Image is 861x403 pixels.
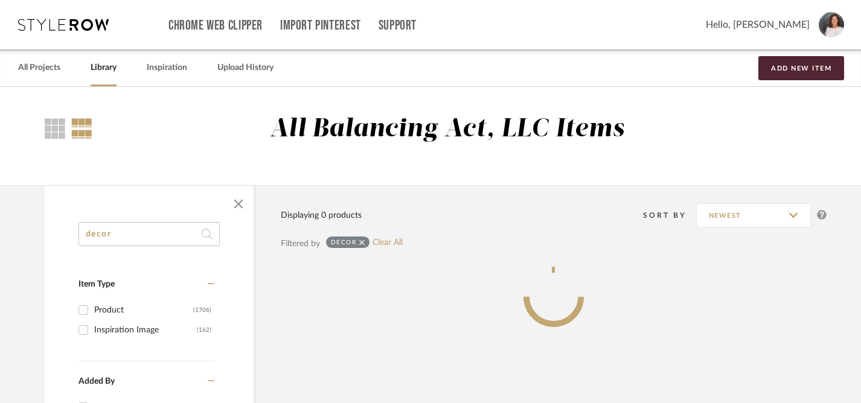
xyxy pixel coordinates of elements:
span: Item Type [78,280,115,288]
input: Search within 0 results [78,222,220,246]
a: Upload History [217,60,274,76]
a: Inspiration [147,60,187,76]
a: Import Pinterest [280,21,361,31]
div: (162) [197,320,211,340]
a: Chrome Web Clipper [168,21,263,31]
a: Library [91,60,117,76]
div: Product [94,300,193,320]
div: Filtered by [281,237,320,250]
div: decor [331,238,357,246]
span: Added By [78,377,115,386]
div: Inspiration Image [94,320,197,340]
div: Sort By [643,209,696,221]
a: All Projects [18,60,60,76]
img: avatar [819,12,844,37]
span: Hello, [PERSON_NAME] [706,17,810,32]
button: Add New Item [758,56,844,80]
button: Close [226,192,251,216]
div: Displaying 0 products [281,209,362,222]
div: (1706) [193,300,211,320]
a: Clear All [373,238,403,248]
div: All Balancing Act, LLC Items [270,114,624,145]
a: Support [379,21,417,31]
